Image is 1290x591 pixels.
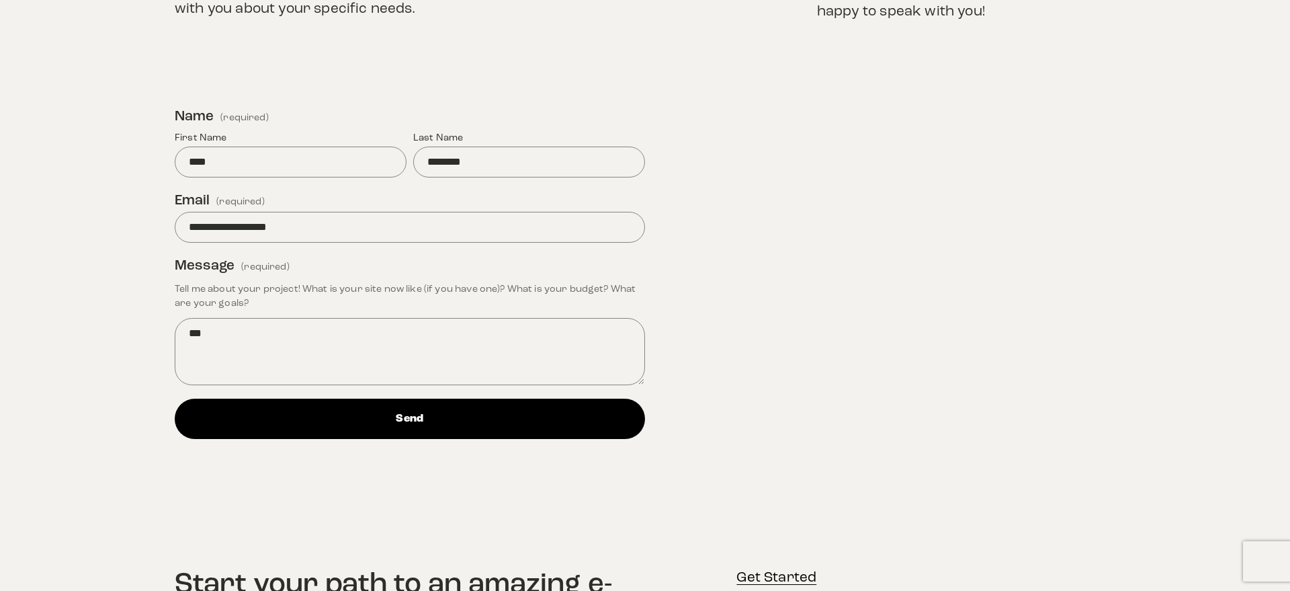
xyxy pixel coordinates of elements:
[413,130,645,147] div: Last Name
[175,277,645,316] p: Tell me about your project! What is your site now like (if you have one)? What is your budget? Wh...
[736,567,816,588] a: Get Started
[175,191,210,209] span: Email
[175,256,234,274] span: Message
[175,130,406,147] div: First Name
[175,399,645,438] button: Send
[216,194,264,209] span: (required)
[220,113,268,122] span: (required)
[241,260,289,274] span: (required)
[175,107,214,125] span: Name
